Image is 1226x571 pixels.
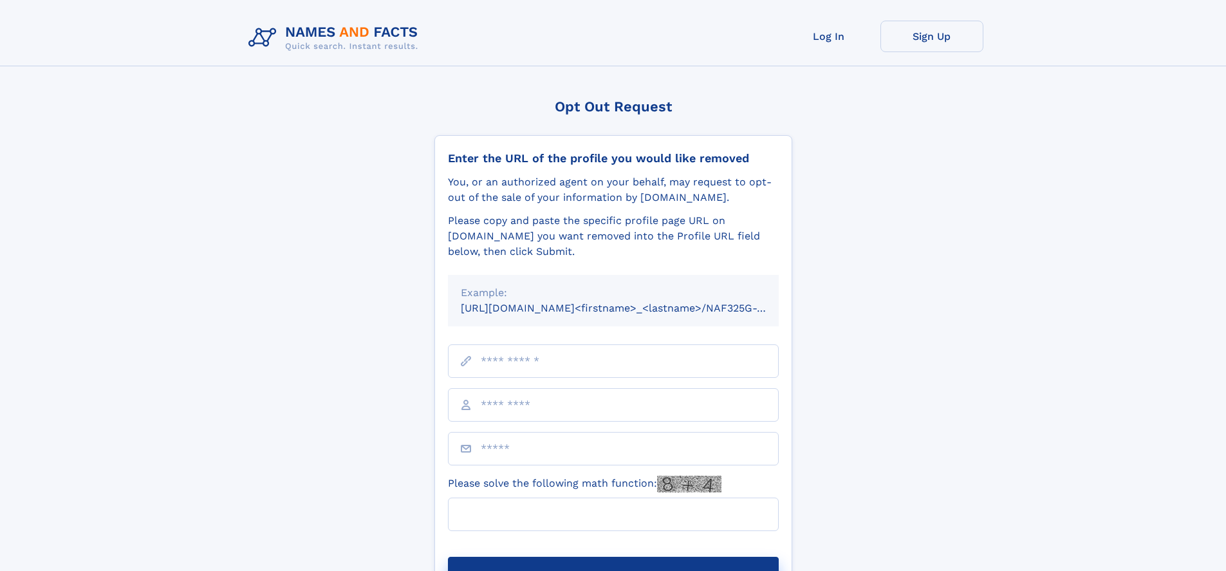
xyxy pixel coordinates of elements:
[448,151,779,165] div: Enter the URL of the profile you would like removed
[777,21,880,52] a: Log In
[448,213,779,259] div: Please copy and paste the specific profile page URL on [DOMAIN_NAME] you want removed into the Pr...
[461,302,803,314] small: [URL][DOMAIN_NAME]<firstname>_<lastname>/NAF325G-xxxxxxxx
[434,98,792,115] div: Opt Out Request
[461,285,766,301] div: Example:
[448,174,779,205] div: You, or an authorized agent on your behalf, may request to opt-out of the sale of your informatio...
[243,21,429,55] img: Logo Names and Facts
[448,476,721,492] label: Please solve the following math function:
[880,21,983,52] a: Sign Up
